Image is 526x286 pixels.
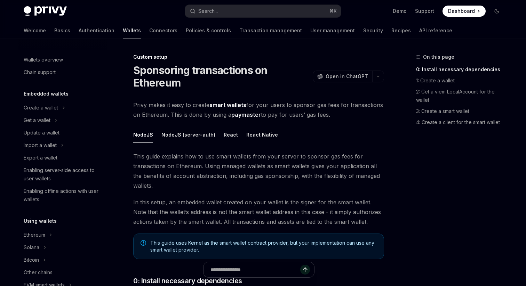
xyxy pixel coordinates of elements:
[391,22,411,39] a: Recipes
[18,254,107,266] button: Bitcoin
[363,22,383,39] a: Security
[329,8,337,14] span: ⌘ K
[24,243,39,252] div: Solana
[423,53,454,61] span: On this page
[186,22,231,39] a: Policies & controls
[416,75,508,86] a: 1: Create a wallet
[24,166,103,183] div: Enabling server-side access to user wallets
[18,139,107,152] button: Import a wallet
[246,126,278,143] button: React Native
[18,229,107,241] button: Ethereum
[24,268,53,277] div: Other chains
[18,126,107,139] a: Update a wallet
[18,101,107,114] button: Create a wallet
[24,154,57,162] div: Export a wallet
[24,104,58,112] div: Create a wallet
[161,126,215,143] button: NodeJS (server-auth)
[419,22,452,39] a: API reference
[133,54,384,60] div: Custom setup
[24,68,56,76] div: Chain support
[393,8,407,15] a: Demo
[239,22,302,39] a: Transaction management
[416,117,508,128] a: 4: Create a client for the smart wallet
[231,111,261,119] a: paymaster
[443,6,486,17] a: Dashboard
[209,101,246,108] strong: smart wallets
[210,262,300,277] input: Ask a question...
[123,22,141,39] a: Wallets
[448,8,475,15] span: Dashboard
[18,185,107,206] a: Enabling offline actions with user wallets
[313,71,372,82] button: Open in ChatGPT
[416,64,508,75] a: 0: Install necessary dependencies
[185,5,341,17] button: Search...⌘K
[24,187,103,204] div: Enabling offline actions with user wallets
[133,100,384,120] span: Privy makes it easy to create for your users to sponsor gas fees for transactions on Ethereum. Th...
[24,56,63,64] div: Wallets overview
[18,241,107,254] button: Solana
[24,231,45,239] div: Ethereum
[24,90,69,98] h5: Embedded wallets
[18,66,107,79] a: Chain support
[326,73,368,80] span: Open in ChatGPT
[133,64,310,89] h1: Sponsoring transactions on Ethereum
[24,141,57,149] div: Import a wallet
[24,116,50,124] div: Get a wallet
[300,265,310,275] button: Send message
[310,22,355,39] a: User management
[491,6,502,17] button: Toggle dark mode
[133,197,384,227] span: In this setup, an embedded wallet created on your wallet is the signer for the smart wallet. Note...
[141,240,146,246] svg: Note
[133,126,153,143] button: NodeJS
[149,22,177,39] a: Connectors
[150,239,377,253] span: This guide uses Kernel as the smart wallet contract provider, but your implementation can use any...
[133,152,384,190] span: This guide explains how to use smart wallets from your server to sponsor gas fees for transaction...
[24,6,67,16] img: dark logo
[24,129,59,137] div: Update a wallet
[18,54,107,66] a: Wallets overview
[18,114,107,126] button: Get a wallet
[54,22,70,39] a: Basics
[18,266,107,279] a: Other chains
[224,126,238,143] button: React
[416,106,508,117] a: 3: Create a smart wallet
[24,22,46,39] a: Welcome
[415,8,434,15] a: Support
[18,164,107,185] a: Enabling server-side access to user wallets
[79,22,114,39] a: Authentication
[24,217,57,225] h5: Using wallets
[24,256,39,264] div: Bitcoin
[18,152,107,164] a: Export a wallet
[198,7,218,15] div: Search...
[416,86,508,106] a: 2: Get a viem LocalAccount for the wallet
